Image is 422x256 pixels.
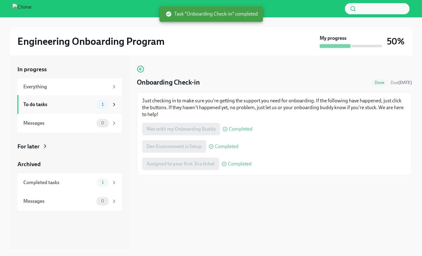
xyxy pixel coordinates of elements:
div: To do tasks [23,101,94,108]
div: Messages [23,198,94,205]
img: Chime [12,4,31,14]
a: For later [17,142,122,151]
a: Completed tasks1 [17,173,122,192]
span: Completed [228,161,252,166]
a: To do tasks1 [17,95,122,114]
h3: 50% [387,36,405,47]
h2: Engineering Onboarding Program [17,35,165,48]
h4: Onboarding Check-in [137,78,200,87]
span: August 14th, 2025 09:00 [391,80,412,86]
div: Completed tasks [23,179,94,186]
p: Just checking in to make sure you're getting the support you need for onboarding. If the followin... [142,97,407,118]
span: Done [371,80,388,85]
strong: My progress [320,35,346,42]
span: 0 [97,199,108,203]
a: Everything [17,78,122,95]
a: Archived [17,160,122,168]
div: Everything [23,83,109,90]
span: Due [391,80,412,85]
span: Completed [229,127,253,132]
span: 0 [97,121,108,125]
a: Messages0 [17,114,122,133]
span: Completed [215,144,239,149]
span: Task "Onboarding Check-in" completed [165,11,258,17]
span: 1 [98,102,107,107]
strong: [DATE] [398,80,412,85]
a: Messages0 [17,192,122,211]
div: Messages [23,120,94,127]
div: For later [17,142,39,151]
span: 1 [98,180,107,185]
a: In progress [17,65,122,73]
